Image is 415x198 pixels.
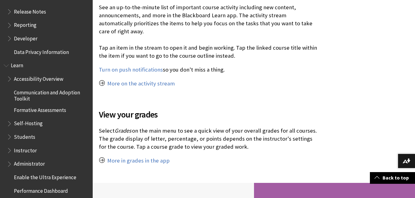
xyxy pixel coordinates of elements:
a: More in grades in the app [107,157,170,164]
span: Administrator [14,159,45,167]
span: Self-Hosting [14,118,43,127]
span: Students [14,132,35,140]
span: Reporting [14,20,36,28]
p: Select on the main menu to see a quick view of your overall grades for all courses. The grade dis... [99,127,317,151]
span: Enable the Ultra Experience [14,172,76,180]
span: Release Notes [14,6,46,15]
span: Instructor [14,145,37,154]
span: Grades [115,127,131,134]
span: Learn [11,60,23,69]
p: so you don't miss a thing. [99,66,317,74]
a: Turn on push notifications [99,66,163,73]
span: Developer [14,33,37,42]
p: See an up-to-the-minute list of important course activity including new content, announcements, a... [99,3,317,60]
span: Performance Dashboard [14,186,68,194]
span: Accessibility Overview [14,74,63,82]
span: View your grades [99,108,317,121]
a: Back to top [370,172,415,184]
a: More on the activity stream [107,80,175,87]
span: Communication and Adoption Toolkit [14,87,88,102]
nav: Book outline for Blackboard Learn Help [4,60,89,196]
span: Data Privacy Information [14,47,69,55]
span: Formative Assessments [14,105,66,113]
